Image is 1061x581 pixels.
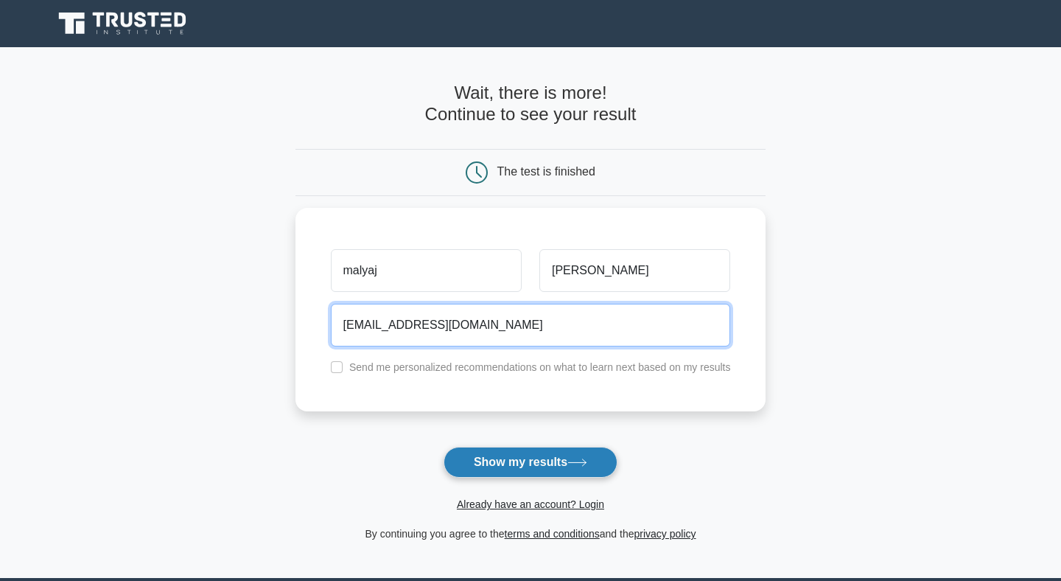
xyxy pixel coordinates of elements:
[331,249,522,292] input: First name
[539,249,730,292] input: Last name
[295,83,766,125] h4: Wait, there is more! Continue to see your result
[349,361,731,373] label: Send me personalized recommendations on what to learn next based on my results
[331,304,731,347] input: Email
[457,498,604,510] a: Already have an account? Login
[444,447,617,478] button: Show my results
[634,528,696,540] a: privacy policy
[497,165,595,178] div: The test is finished
[287,525,775,543] div: By continuing you agree to the and the
[505,528,600,540] a: terms and conditions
